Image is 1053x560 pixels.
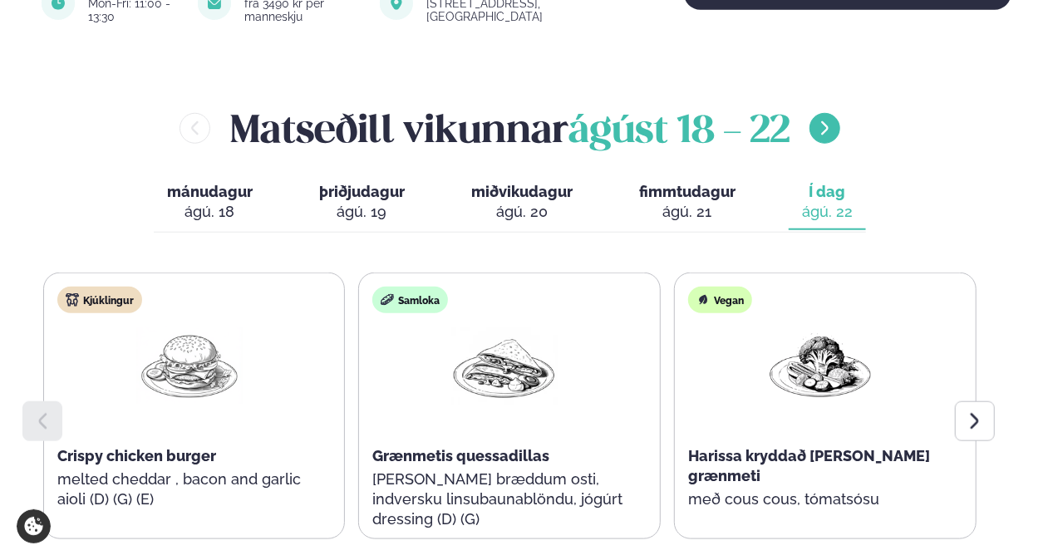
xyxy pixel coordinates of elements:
div: Kjúklingur [57,287,142,313]
span: Harissa kryddað [PERSON_NAME] grænmeti [688,447,930,484]
button: miðvikudagur ágú. 20 [458,175,586,230]
a: link [426,7,625,27]
span: þriðjudagur [319,183,405,200]
div: Samloka [372,287,448,313]
button: fimmtudagur ágú. 21 [626,175,749,230]
button: þriðjudagur ágú. 19 [306,175,418,230]
button: mánudagur ágú. 18 [154,175,266,230]
span: Crispy chicken burger [57,447,216,464]
img: Vegan.png [767,327,873,404]
span: Grænmetis quessadillas [372,447,549,464]
p: [PERSON_NAME] bræddum osti, indversku linsubaunablöndu, jógúrt dressing (D) (G) [372,469,637,529]
img: sandwich-new-16px.svg [381,293,394,307]
h2: Matseðill vikunnar [230,101,790,155]
div: ágú. 18 [167,202,253,222]
div: Vegan [688,287,752,313]
span: mánudagur [167,183,253,200]
button: menu-btn-left [180,113,210,144]
span: ágúst 18 - 22 [568,114,790,150]
span: Í dag [802,182,853,202]
img: Vegan.svg [696,293,710,307]
p: melted cheddar , bacon and garlic aioli (D) (G) (E) [57,469,322,509]
span: fimmtudagur [639,183,736,200]
p: með cous cous, tómatsósu [688,489,952,509]
span: miðvikudagur [471,183,573,200]
button: Í dag ágú. 22 [789,175,866,230]
img: Hamburger.png [136,327,243,404]
a: Cookie settings [17,509,51,543]
button: menu-btn-right [809,113,840,144]
img: chicken.svg [66,293,79,307]
div: ágú. 20 [471,202,573,222]
div: ágú. 22 [802,202,853,222]
div: ágú. 19 [319,202,405,222]
img: Quesadilla.png [451,327,558,404]
div: ágú. 21 [639,202,736,222]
